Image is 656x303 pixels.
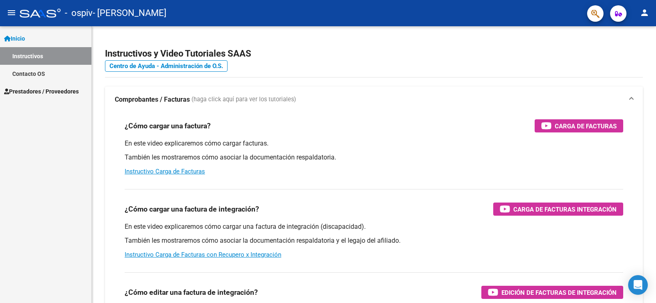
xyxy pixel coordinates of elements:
[93,4,166,22] span: - [PERSON_NAME]
[125,222,623,231] p: En este video explicaremos cómo cargar una factura de integración (discapacidad).
[125,236,623,245] p: También les mostraremos cómo asociar la documentación respaldatoria y el legajo del afiliado.
[125,120,211,132] h3: ¿Cómo cargar una factura?
[125,139,623,148] p: En este video explicaremos cómo cargar facturas.
[640,8,649,18] mat-icon: person
[191,95,296,104] span: (haga click aquí para ver los tutoriales)
[105,60,228,72] a: Centro de Ayuda - Administración de O.S.
[493,203,623,216] button: Carga de Facturas Integración
[628,275,648,295] div: Open Intercom Messenger
[513,204,617,214] span: Carga de Facturas Integración
[105,87,643,113] mat-expansion-panel-header: Comprobantes / Facturas (haga click aquí para ver los tutoriales)
[125,287,258,298] h3: ¿Cómo editar una factura de integración?
[535,119,623,132] button: Carga de Facturas
[115,95,190,104] strong: Comprobantes / Facturas
[125,153,623,162] p: También les mostraremos cómo asociar la documentación respaldatoria.
[481,286,623,299] button: Edición de Facturas de integración
[555,121,617,131] span: Carga de Facturas
[125,251,281,258] a: Instructivo Carga de Facturas con Recupero x Integración
[105,46,643,62] h2: Instructivos y Video Tutoriales SAAS
[65,4,93,22] span: - ospiv
[501,287,617,298] span: Edición de Facturas de integración
[7,8,16,18] mat-icon: menu
[125,168,205,175] a: Instructivo Carga de Facturas
[4,87,79,96] span: Prestadores / Proveedores
[125,203,259,215] h3: ¿Cómo cargar una factura de integración?
[4,34,25,43] span: Inicio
